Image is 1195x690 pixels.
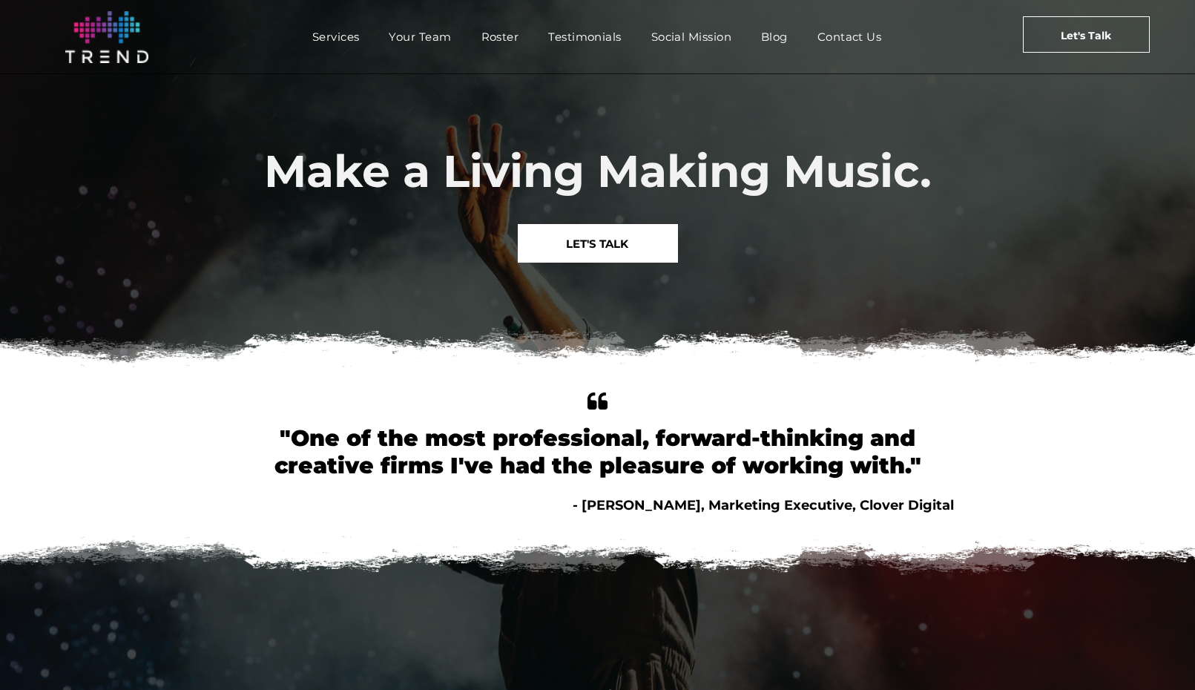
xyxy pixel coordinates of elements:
a: LET'S TALK [518,224,678,263]
img: logo [65,11,148,63]
a: Roster [467,26,534,47]
span: - [PERSON_NAME], Marketing Executive, Clover Digital [573,497,954,513]
font: "One of the most professional, forward-thinking and creative firms I've had the pleasure of worki... [274,424,921,479]
span: Make a Living Making Music. [264,144,932,198]
span: LET'S TALK [566,225,628,263]
a: Blog [746,26,803,47]
a: Services [297,26,375,47]
a: Your Team [374,26,466,47]
a: Social Mission [636,26,746,47]
a: Contact Us [803,26,897,47]
a: Testimonials [533,26,636,47]
a: Let's Talk [1023,16,1150,53]
span: Let's Talk [1061,17,1111,54]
